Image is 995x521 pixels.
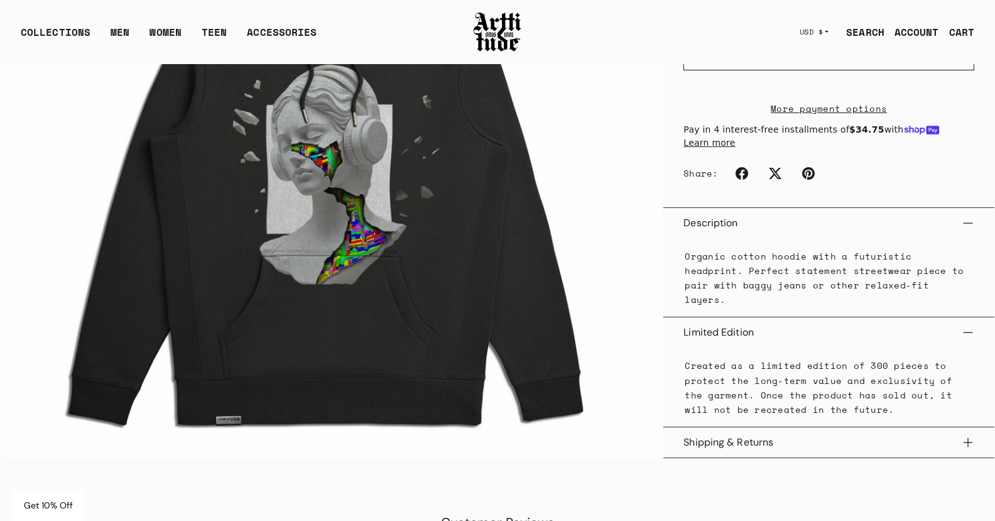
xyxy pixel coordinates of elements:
a: Twitter [761,160,789,187]
div: Get 10% Off [13,490,84,521]
a: Pinterest [795,160,822,187]
a: WOMEN [150,25,182,50]
a: MEN [111,25,129,50]
a: ACCOUNT [884,19,939,45]
img: Arttitude [472,11,523,53]
a: Open cart [939,19,974,45]
a: SEARCH [836,19,884,45]
button: Limited Edition [683,317,974,348]
p: Created as a limited edition of 300 pieces to protect the long-term value and exclusivity of the ... [685,358,973,416]
div: ACCESSORIES [247,25,317,50]
button: Shipping & Returns [683,427,974,458]
button: USD $ [792,18,837,46]
div: CART [949,25,974,40]
a: Facebook [728,160,756,187]
span: Share: [683,167,718,180]
p: Organic cotton hoodie with a futuristic headprint. Perfect statement streetwear piece to pair wit... [685,249,973,307]
span: USD $ [800,27,824,37]
a: More payment options [683,101,974,116]
button: Description [683,208,974,238]
span: Get 10% Off [24,500,73,511]
a: TEEN [202,25,227,50]
ul: Main navigation [11,25,327,50]
div: COLLECTIONS [21,25,90,50]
